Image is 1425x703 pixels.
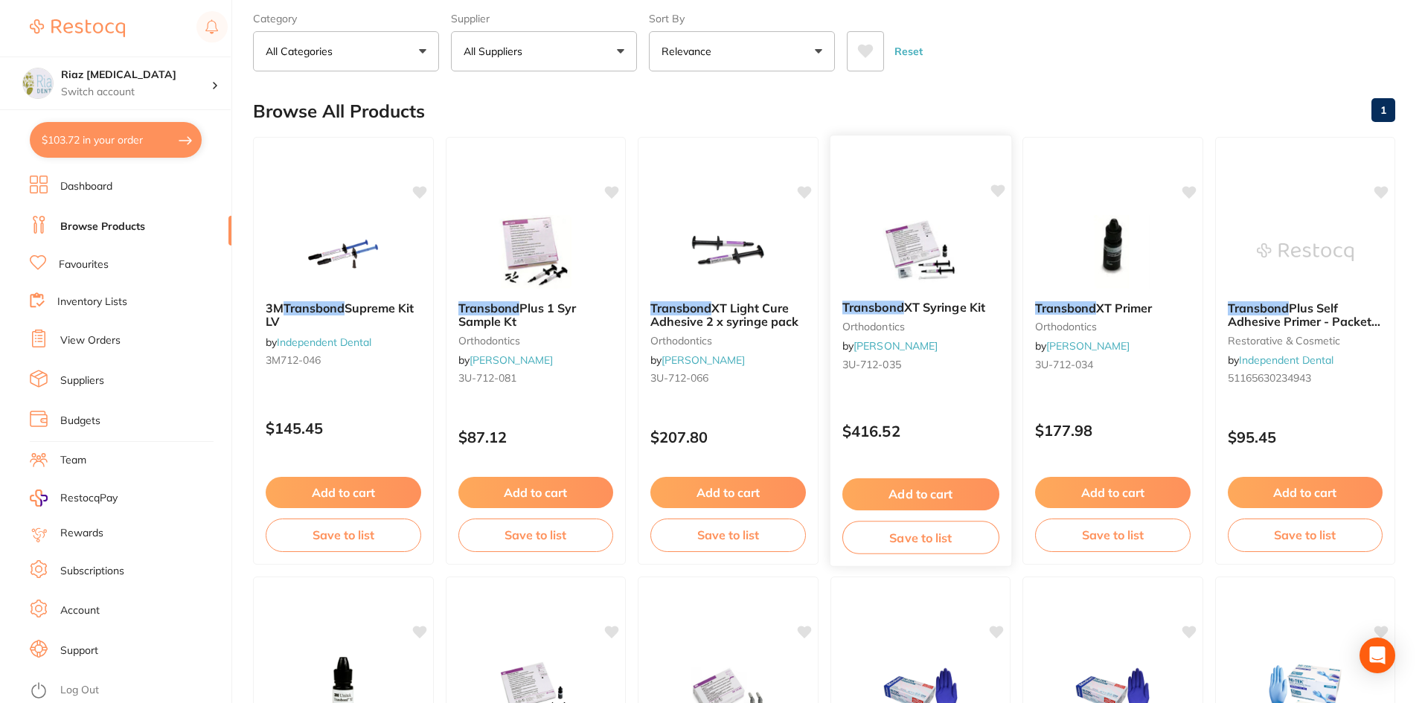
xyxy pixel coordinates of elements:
[30,11,125,45] a: Restocq Logo
[650,301,798,329] span: XT Light Cure Adhesive 2 x syringe pack
[266,353,321,367] span: 3M712-046
[60,179,112,194] a: Dashboard
[277,336,371,349] a: Independent Dental
[458,428,614,446] p: $87.12
[650,335,806,347] small: orthodontics
[903,300,984,315] span: XT Syringe Kit
[57,295,127,309] a: Inventory Lists
[60,564,124,579] a: Subscriptions
[662,44,717,59] p: Relevance
[650,301,806,329] b: Transbond XT Light Cure Adhesive 2 x syringe pack
[1035,519,1191,551] button: Save to list
[1257,215,1354,289] img: Transbond Plus Self Adhesive Primer - Packet of 20
[890,31,927,71] button: Reset
[295,215,391,289] img: 3M Transbond Supreme Kit LV
[253,12,439,25] label: Category
[60,373,104,388] a: Suppliers
[470,353,553,367] a: [PERSON_NAME]
[842,339,937,353] span: by
[60,603,100,618] a: Account
[1035,321,1191,333] small: orthodontics
[1035,301,1191,315] b: Transbond XT Primer
[61,68,211,83] h4: Riaz Dental Surgery
[266,519,421,551] button: Save to list
[30,122,202,158] button: $103.72 in your order
[842,521,999,554] button: Save to list
[842,321,999,333] small: orthodontics
[451,12,637,25] label: Supplier
[1371,95,1395,125] a: 1
[679,215,776,289] img: Transbond XT Light Cure Adhesive 2 x syringe pack
[458,301,519,315] em: Transbond
[1035,358,1093,371] span: 3U-712-034
[464,44,528,59] p: All Suppliers
[650,371,708,385] span: 3U-712-066
[458,301,576,329] span: Plus 1 Syr Sample Kt
[60,526,103,541] a: Rewards
[30,679,227,703] button: Log Out
[649,12,835,25] label: Sort By
[59,257,109,272] a: Favourites
[60,491,118,506] span: RestocqPay
[284,301,345,315] em: Transbond
[60,219,145,234] a: Browse Products
[1228,428,1383,446] p: $95.45
[451,31,637,71] button: All Suppliers
[649,31,835,71] button: Relevance
[253,101,425,122] h2: Browse All Products
[458,371,516,385] span: 3U-712-081
[1035,301,1096,315] em: Transbond
[266,301,421,329] b: 3M Transbond Supreme Kit LV
[1228,301,1380,343] span: Plus Self Adhesive Primer - Packet of 20
[266,301,284,315] span: 3M
[458,335,614,347] small: orthodontics
[458,519,614,551] button: Save to list
[1239,353,1333,367] a: Independent Dental
[1046,339,1130,353] a: [PERSON_NAME]
[650,477,806,508] button: Add to cart
[266,301,414,329] span: Supreme Kit LV
[458,477,614,508] button: Add to cart
[487,215,584,289] img: Transbond Plus 1 Syr Sample Kt
[1228,301,1289,315] em: Transbond
[60,414,100,428] a: Budgets
[650,301,711,315] em: Transbond
[854,339,938,353] a: [PERSON_NAME]
[650,428,806,446] p: $207.80
[60,333,121,348] a: View Orders
[60,643,98,658] a: Support
[266,420,421,437] p: $145.45
[266,336,371,349] span: by
[30,489,118,507] a: RestocqPay
[842,300,903,315] em: Transbond
[842,423,999,440] p: $416.52
[266,477,421,508] button: Add to cart
[1228,371,1311,385] span: 51165630234943
[61,85,211,100] p: Switch account
[30,489,48,507] img: RestocqPay
[1228,477,1383,508] button: Add to cart
[842,478,999,510] button: Add to cart
[60,683,99,698] a: Log Out
[842,301,999,315] b: Transbond XT Syringe Kit
[1064,215,1161,289] img: Transbond XT Primer
[253,31,439,71] button: All Categories
[650,519,806,551] button: Save to list
[1228,301,1383,329] b: Transbond Plus Self Adhesive Primer - Packet of 20
[871,214,969,289] img: Transbond XT Syringe Kit
[1035,477,1191,508] button: Add to cart
[662,353,745,367] a: [PERSON_NAME]
[23,68,53,98] img: Riaz Dental Surgery
[842,358,900,371] span: 3U-712-035
[30,19,125,37] img: Restocq Logo
[650,353,745,367] span: by
[458,301,614,329] b: Transbond Plus 1 Syr Sample Kt
[458,353,553,367] span: by
[266,44,339,59] p: All Categories
[1035,339,1130,353] span: by
[1228,353,1333,367] span: by
[60,453,86,468] a: Team
[1228,519,1383,551] button: Save to list
[1096,301,1152,315] span: XT Primer
[1035,422,1191,439] p: $177.98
